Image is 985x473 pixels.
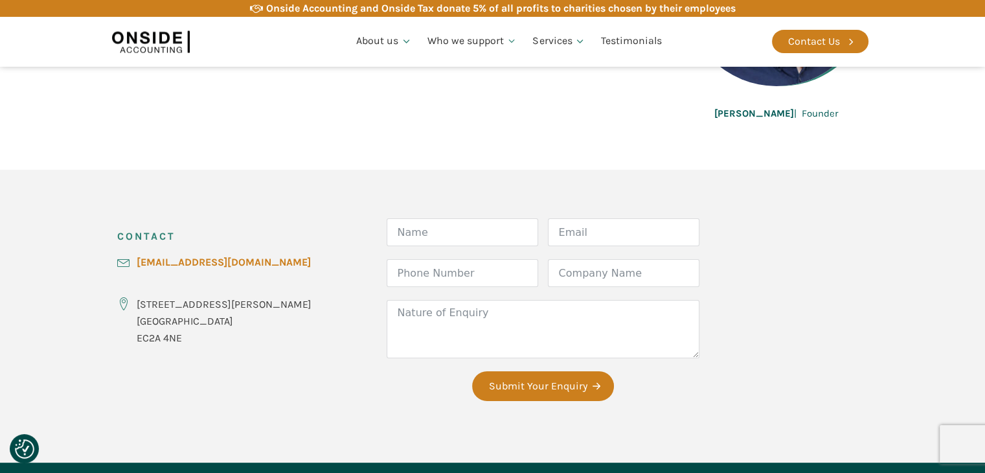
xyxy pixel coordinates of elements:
div: [STREET_ADDRESS][PERSON_NAME] [GEOGRAPHIC_DATA] EC2A 4NE [137,296,311,346]
input: Company Name [548,259,699,287]
div: Contact Us [788,33,840,50]
a: About us [348,19,420,63]
div: | Founder [714,106,838,121]
input: Phone Number [387,259,538,287]
a: Testimonials [593,19,670,63]
a: [EMAIL_ADDRESS][DOMAIN_NAME] [137,254,311,271]
button: Consent Preferences [15,439,34,459]
a: Contact Us [772,30,868,53]
h3: CONTACT [117,218,175,254]
textarea: Nature of Enquiry [387,300,699,358]
input: Name [387,218,538,246]
a: Who we support [420,19,525,63]
input: Email [548,218,699,246]
button: Submit Your Enquiry [472,371,614,401]
b: [PERSON_NAME] [714,108,794,119]
a: Services [525,19,593,63]
img: Revisit consent button [15,439,34,459]
img: Onside Accounting [112,27,190,56]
